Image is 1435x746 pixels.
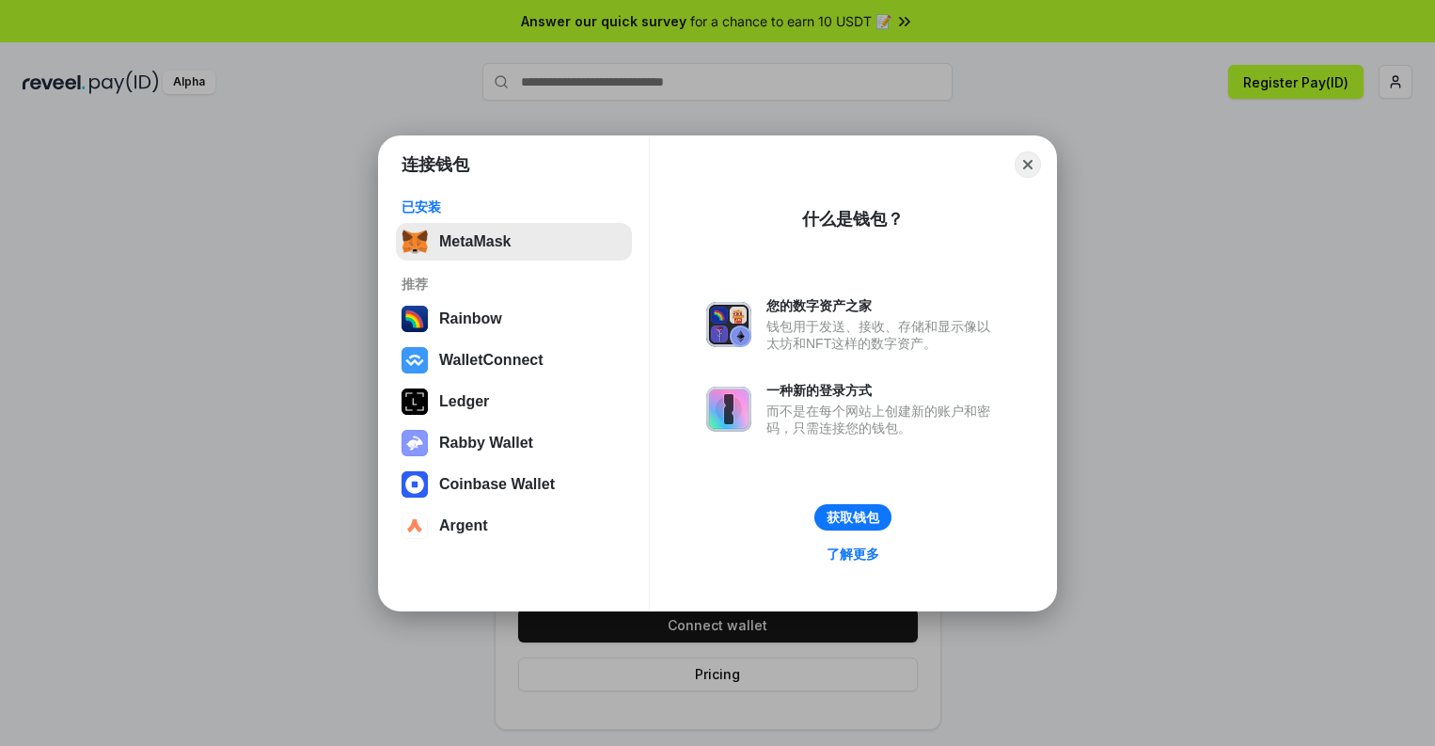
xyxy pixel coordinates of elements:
button: Argent [396,507,632,545]
button: MetaMask [396,223,632,261]
div: MetaMask [439,233,511,250]
img: svg+xml,%3Csvg%20xmlns%3D%22http%3A%2F%2Fwww.w3.org%2F2000%2Fsvg%22%20fill%3D%22none%22%20viewBox... [706,302,751,347]
img: svg+xml,%3Csvg%20xmlns%3D%22http%3A%2F%2Fwww.w3.org%2F2000%2Fsvg%22%20fill%3D%22none%22%20viewBox... [706,387,751,432]
button: 获取钱包 [814,504,891,531]
img: svg+xml,%3Csvg%20width%3D%22120%22%20height%3D%22120%22%20viewBox%3D%220%200%20120%20120%22%20fil... [402,306,428,332]
div: WalletConnect [439,352,544,369]
div: Rabby Wallet [439,435,533,452]
div: 钱包用于发送、接收、存储和显示像以太坊和NFT这样的数字资产。 [766,318,1000,352]
img: svg+xml,%3Csvg%20width%3D%2228%22%20height%3D%2228%22%20viewBox%3D%220%200%2028%2028%22%20fill%3D... [402,347,428,373]
button: WalletConnect [396,341,632,379]
div: 而不是在每个网站上创建新的账户和密码，只需连接您的钱包。 [766,403,1000,436]
div: 了解更多 [827,546,879,563]
button: Close [1015,151,1041,178]
div: Argent [439,517,488,534]
div: 推荐 [402,276,626,293]
div: Coinbase Wallet [439,476,555,493]
div: 获取钱包 [827,509,879,526]
img: svg+xml,%3Csvg%20xmlns%3D%22http%3A%2F%2Fwww.w3.org%2F2000%2Fsvg%22%20fill%3D%22none%22%20viewBox... [402,430,428,456]
div: 您的数字资产之家 [766,297,1000,314]
div: 什么是钱包？ [802,208,904,230]
div: Rainbow [439,310,502,327]
img: svg+xml,%3Csvg%20xmlns%3D%22http%3A%2F%2Fwww.w3.org%2F2000%2Fsvg%22%20width%3D%2228%22%20height%3... [402,389,428,415]
div: 一种新的登录方式 [766,382,1000,399]
button: Rabby Wallet [396,424,632,462]
button: Coinbase Wallet [396,466,632,503]
img: svg+xml,%3Csvg%20fill%3D%22none%22%20height%3D%2233%22%20viewBox%3D%220%200%2035%2033%22%20width%... [402,229,428,255]
a: 了解更多 [815,542,891,566]
img: svg+xml,%3Csvg%20width%3D%2228%22%20height%3D%2228%22%20viewBox%3D%220%200%2028%2028%22%20fill%3D... [402,471,428,498]
img: svg+xml,%3Csvg%20width%3D%2228%22%20height%3D%2228%22%20viewBox%3D%220%200%2028%2028%22%20fill%3D... [402,513,428,539]
button: Ledger [396,383,632,421]
h1: 连接钱包 [402,153,469,176]
div: 已安装 [402,198,626,215]
div: Ledger [439,393,489,410]
button: Rainbow [396,300,632,338]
